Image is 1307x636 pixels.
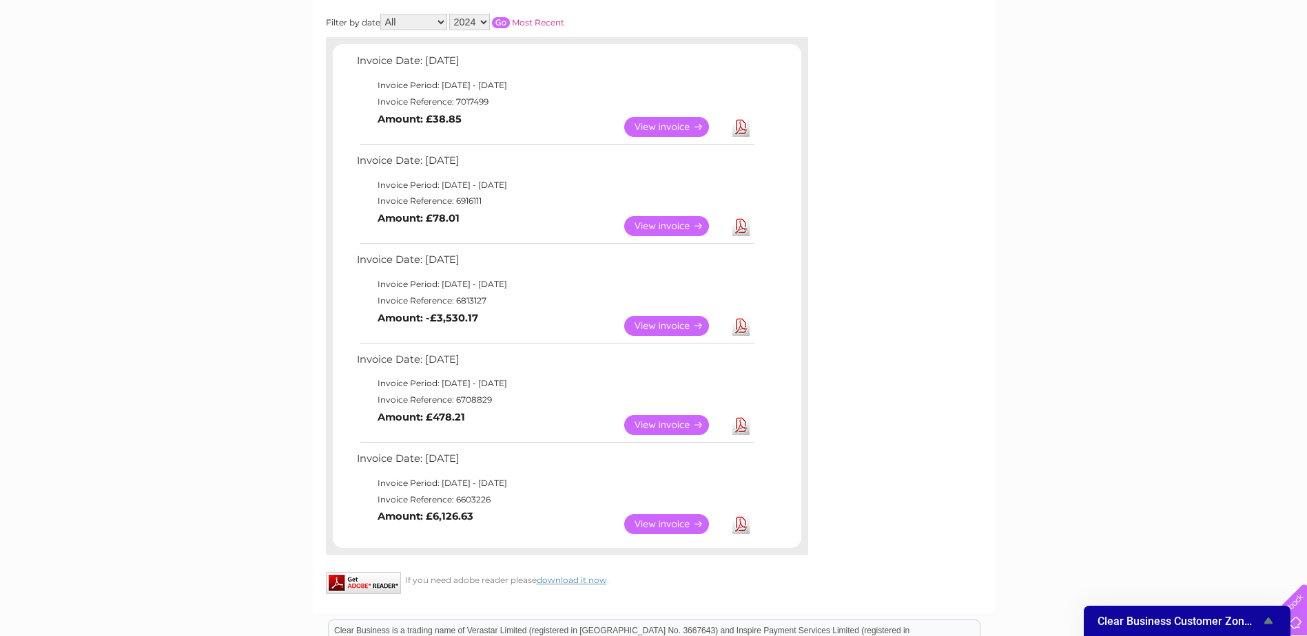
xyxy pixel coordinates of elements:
[1099,59,1129,69] a: Energy
[45,36,116,78] img: logo.png
[353,52,757,77] td: Invoice Date: [DATE]
[378,113,462,125] b: Amount: £38.85
[353,151,757,177] td: Invoice Date: [DATE]
[732,514,750,534] a: Download
[1098,613,1277,629] button: Show survey - Clear Business Customer Zone Survey
[353,375,757,392] td: Invoice Period: [DATE] - [DATE]
[326,14,688,30] div: Filter by date
[732,316,750,336] a: Download
[353,293,757,309] td: Invoice Reference: 6813127
[537,575,607,585] a: download it now
[1215,59,1249,69] a: Contact
[732,117,750,137] a: Download
[1047,7,1142,24] a: 0333 014 3131
[353,77,757,94] td: Invoice Period: [DATE] - [DATE]
[326,572,808,585] div: If you need adobe reader please .
[732,216,750,236] a: Download
[353,251,757,276] td: Invoice Date: [DATE]
[378,312,478,324] b: Amount: -£3,530.17
[1187,59,1207,69] a: Blog
[378,411,465,423] b: Amount: £478.21
[624,415,725,435] a: View
[378,212,460,224] b: Amount: £78.01
[624,216,725,236] a: View
[732,415,750,435] a: Download
[624,316,725,336] a: View
[1262,59,1294,69] a: Log out
[624,117,725,137] a: View
[512,17,564,28] a: Most Recent
[353,392,757,408] td: Invoice Reference: 6708829
[353,491,757,508] td: Invoice Reference: 6603226
[353,193,757,209] td: Invoice Reference: 6916111
[353,177,757,193] td: Invoice Period: [DATE] - [DATE]
[353,475,757,491] td: Invoice Period: [DATE] - [DATE]
[378,510,473,522] b: Amount: £6,126.63
[1064,59,1091,69] a: Water
[353,276,757,293] td: Invoice Period: [DATE] - [DATE]
[1138,59,1179,69] a: Telecoms
[329,8,980,67] div: Clear Business is a trading name of Verastar Limited (registered in [GEOGRAPHIC_DATA] No. 3667643...
[353,94,757,110] td: Invoice Reference: 7017499
[1098,615,1260,628] span: Clear Business Customer Zone Survey
[353,449,757,475] td: Invoice Date: [DATE]
[624,514,725,534] a: View
[353,350,757,376] td: Invoice Date: [DATE]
